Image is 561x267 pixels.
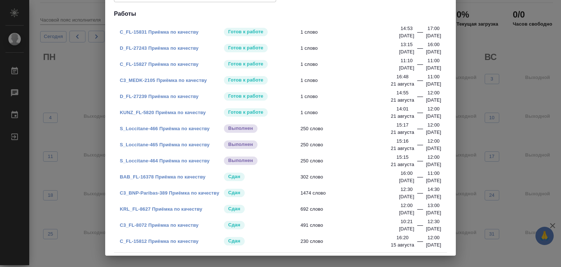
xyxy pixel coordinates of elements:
[301,125,404,132] span: 250 слово
[417,189,423,200] div: —
[301,157,404,165] span: 250 слово
[426,241,441,249] p: [DATE]
[428,121,440,129] p: 12:00
[399,177,414,184] p: [DATE]
[391,145,414,152] p: 21 августа
[426,209,441,217] p: [DATE]
[399,225,414,233] p: [DATE]
[391,97,414,104] p: 21 августа
[120,142,210,147] a: S_Loccitane-465 Приёмка по качеству
[301,173,404,181] span: 302 слово
[228,109,263,116] p: Готов к работе
[228,221,240,229] p: Сдан
[428,170,440,177] p: 11:00
[417,221,423,233] div: —
[417,124,423,136] div: —
[426,64,441,72] p: [DATE]
[397,234,409,241] p: 16:20
[426,193,441,200] p: [DATE]
[397,105,409,113] p: 14:01
[426,161,441,168] p: [DATE]
[399,209,414,217] p: [DATE]
[120,206,202,212] a: KRL_FL-8627 Приёмка по качеству
[397,121,409,129] p: 15:17
[228,157,253,164] p: Выполнен
[391,80,414,88] p: 21 августа
[120,45,199,51] a: D_FL-27243 Приёмка по качеству
[120,29,199,35] a: C_FL-15831 Приёмка по качеству
[391,113,414,120] p: 21 августа
[401,202,413,209] p: 12:00
[399,48,414,56] p: [DATE]
[401,186,413,193] p: 12:30
[301,45,404,52] span: 1 слово
[301,189,404,197] span: 1474 слово
[399,193,414,200] p: [DATE]
[301,77,404,84] span: 1 слово
[120,126,210,131] a: S_Loccitane-466 Приёмка по качеству
[401,218,413,225] p: 10:21
[228,60,263,68] p: Готов к работе
[301,61,404,68] span: 1 слово
[428,202,440,209] p: 13:00
[391,241,414,249] p: 15 августа
[228,237,240,245] p: Сдан
[397,73,409,80] p: 16:48
[428,218,440,225] p: 12:30
[426,113,441,120] p: [DATE]
[114,10,447,18] h4: Работы
[120,238,199,244] a: C_FL-15812 Приёмка по качеству
[120,222,199,228] a: C3_FL-8072 Приёмка по качеству
[301,29,404,36] span: 1 слово
[426,48,441,56] p: [DATE]
[426,32,441,40] p: [DATE]
[426,177,441,184] p: [DATE]
[301,238,404,245] span: 230 слово
[417,92,423,104] div: —
[301,93,404,100] span: 1 слово
[417,108,423,120] div: —
[397,89,409,97] p: 14:55
[228,44,263,52] p: Готов к работе
[301,141,404,148] span: 250 слово
[120,158,210,163] a: S_Loccitane-464 Приёмка по качеству
[391,161,414,168] p: 21 августа
[228,173,240,180] p: Сдан
[228,189,240,196] p: Сдан
[397,138,409,145] p: 15:16
[120,78,207,83] a: C3_MEDK-2105 Приёмка по качеству
[120,174,206,180] a: BAB_FL-16378 Приёмка по качеству
[417,44,423,56] div: —
[428,186,440,193] p: 14:30
[120,61,199,67] a: C_FL-15827 Приёмка по качеству
[397,154,409,161] p: 15:15
[399,64,414,72] p: [DATE]
[426,97,441,104] p: [DATE]
[417,173,423,184] div: —
[417,28,423,40] div: —
[401,170,413,177] p: 16:00
[391,129,414,136] p: 21 августа
[417,140,423,152] div: —
[428,57,440,64] p: 11:00
[401,41,413,48] p: 13:15
[120,110,206,115] a: KUNZ_FL-5820 Приёмка по качеству
[228,28,263,35] p: Готов к работе
[428,138,440,145] p: 12:00
[228,93,263,100] p: Готов к работе
[301,109,404,116] span: 1 слово
[228,76,263,84] p: Готов к работе
[417,157,423,168] div: —
[426,129,441,136] p: [DATE]
[428,89,440,97] p: 12:00
[228,141,253,148] p: Выполнен
[417,76,423,88] div: —
[417,237,423,249] div: —
[428,105,440,113] p: 12:00
[228,125,253,132] p: Выполнен
[120,94,199,99] a: D_FL-27239 Приёмка по качеству
[228,205,240,213] p: Сдан
[428,41,440,48] p: 16:00
[120,190,219,196] a: C3_BNP-Paribas-389 Приёмка по качеству
[426,80,441,88] p: [DATE]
